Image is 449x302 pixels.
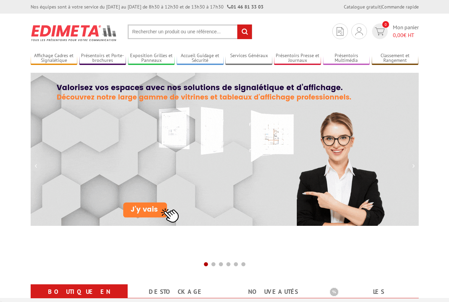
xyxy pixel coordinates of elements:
div: | [344,3,419,10]
span: € HT [393,31,419,39]
a: Destockage [136,286,217,298]
img: devis rapide [375,28,385,35]
a: Services Généraux [225,53,272,64]
input: rechercher [237,24,252,39]
img: devis rapide [337,27,343,36]
div: Nos équipes sont à votre service du [DATE] au [DATE] de 8h30 à 12h30 et de 13h30 à 17h30 [31,3,263,10]
img: Présentoir, panneau, stand - Edimeta - PLV, affichage, mobilier bureau, entreprise [31,20,117,46]
a: Catalogue gratuit [344,4,381,10]
span: 0 [382,21,389,28]
input: Rechercher un produit ou une référence... [128,24,252,39]
span: 0,00 [393,32,403,38]
a: Classement et Rangement [372,53,419,64]
a: Commande rapide [382,4,419,10]
strong: 01 46 81 33 03 [227,4,263,10]
a: Présentoirs Multimédia [323,53,370,64]
a: Présentoirs et Porte-brochures [79,53,126,64]
a: Exposition Grilles et Panneaux [128,53,175,64]
a: Présentoirs Presse et Journaux [274,53,321,64]
b: Les promotions [330,286,415,299]
a: nouveautés [233,286,314,298]
a: Accueil Guidage et Sécurité [177,53,224,64]
img: devis rapide [355,27,363,35]
span: Mon panier [393,23,419,39]
a: Affichage Cadres et Signalétique [31,53,78,64]
a: devis rapide 0 Mon panier 0,00€ HT [370,23,419,39]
